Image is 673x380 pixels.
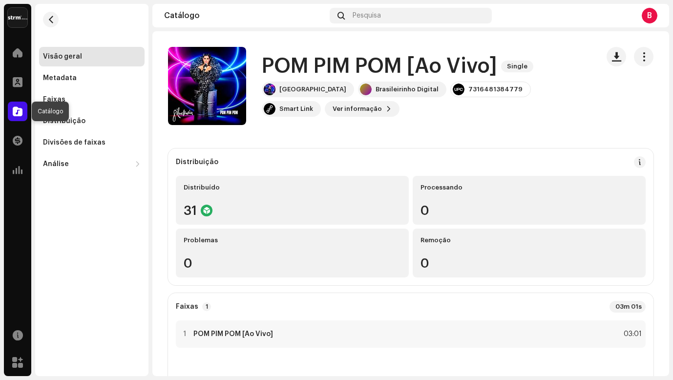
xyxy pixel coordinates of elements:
img: e4b02d1d-46d9-404b-b248-4f0ca6e8d0e8 [264,84,275,95]
div: Faixas [43,96,65,104]
div: B [642,8,657,23]
span: Pesquisa [353,12,381,20]
re-m-nav-item: Visão geral [39,47,145,66]
re-m-nav-item: Metadata [39,68,145,88]
div: Divisões de faixas [43,139,105,147]
p-badge: 1 [202,302,211,311]
re-m-nav-dropdown: Análise [39,154,145,174]
span: Ver informação [333,99,382,119]
div: Metadata [43,74,77,82]
div: Análise [43,160,69,168]
strong: Faixas [176,303,198,311]
div: Distribuição [43,117,85,125]
h1: POM PIM POM [Ao Vivo] [262,55,497,78]
span: Single [501,61,533,72]
div: Distribuição [176,158,218,166]
div: Visão geral [43,53,82,61]
div: Smart Link [279,105,313,113]
re-m-nav-item: Faixas [39,90,145,109]
strong: POM PIM POM [Ao Vivo] [193,330,273,338]
re-m-nav-item: Distribuição [39,111,145,131]
div: Catálogo [164,12,326,20]
div: Brasileirinho Digital [376,85,439,93]
div: Distribuído [184,184,401,191]
div: Problemas [184,236,401,244]
div: Processando [421,184,638,191]
img: 408b884b-546b-4518-8448-1008f9c76b02 [8,8,27,27]
button: Ver informação [325,101,400,117]
div: Remoção [421,236,638,244]
div: [GEOGRAPHIC_DATA] [279,85,346,93]
div: 03:01 [620,328,642,340]
re-m-nav-item: Divisões de faixas [39,133,145,152]
div: 7316481384779 [468,85,523,93]
div: 03m 01s [610,301,646,313]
